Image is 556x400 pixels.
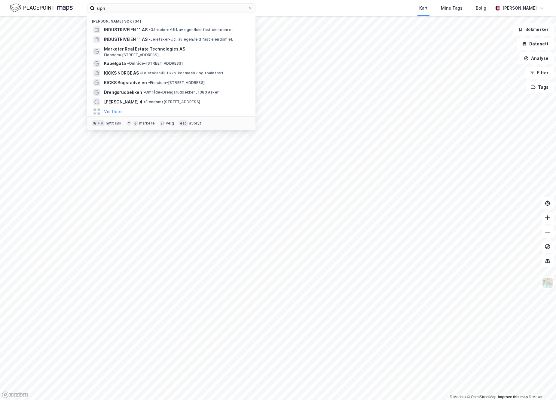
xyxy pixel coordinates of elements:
[503,5,537,12] div: [PERSON_NAME]
[149,27,234,32] span: Gårdeiere • Utl. av egen/leid fast eiendom el.
[104,26,148,33] span: INDUSTRIVEIEN 11 AS
[140,71,142,75] span: •
[189,121,201,126] div: avbryt
[140,71,225,75] span: Leietaker • Butikkh. kosmetikk og toalettart.
[467,395,496,399] a: OpenStreetMap
[104,89,142,96] span: Drengsrudbekken
[87,14,255,25] div: [PERSON_NAME] søk (34)
[148,80,205,85] span: Eiendom • [STREET_ADDRESS]
[525,67,554,79] button: Filter
[127,61,129,66] span: •
[419,5,428,12] div: Kart
[104,53,159,57] span: Eiendom • [STREET_ADDRESS]
[143,90,145,94] span: •
[148,80,150,85] span: •
[476,5,486,12] div: Bolig
[104,60,126,67] span: Kabelgata
[104,36,148,43] span: INDUSTRIVEIEN 11 AS
[95,4,248,13] input: Søk på adresse, matrikkel, gårdeiere, leietakere eller personer
[104,79,147,86] span: KICKS Bogstadveien
[149,27,151,32] span: •
[144,100,200,104] span: Eiendom • [STREET_ADDRESS]
[441,5,463,12] div: Mine Tags
[179,120,188,126] div: esc
[519,52,554,64] button: Analyse
[92,120,105,126] div: ⌘ + k
[104,108,122,115] button: Vis flere
[149,37,233,42] span: Leietaker • Utl. av egen/leid fast eiendom el.
[166,121,174,126] div: velg
[143,90,219,95] span: Område • Drengsrudbekken, 1383 Asker
[149,37,151,42] span: •
[104,98,142,106] span: [PERSON_NAME] 4
[450,395,466,399] a: Mapbox
[526,371,556,400] iframe: Chat Widget
[139,121,155,126] div: markere
[10,3,73,13] img: logo.f888ab2527a4732fd821a326f86c7f29.svg
[513,23,554,35] button: Bokmerker
[517,38,554,50] button: Datasett
[2,391,28,398] a: Mapbox homepage
[498,395,528,399] a: Improve this map
[542,277,553,288] img: Z
[526,81,554,93] button: Tags
[104,69,139,77] span: KICKS NORGE AS
[127,61,183,66] span: Område • [STREET_ADDRESS]
[104,45,248,53] span: Marketer Real Estate Technologies AS
[106,121,122,126] div: nytt søk
[144,100,145,104] span: •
